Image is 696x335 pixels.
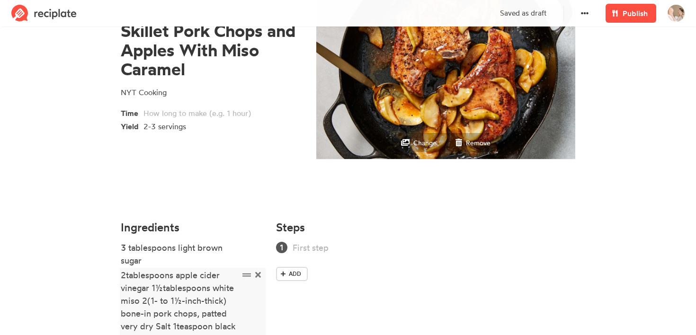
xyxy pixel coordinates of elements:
[121,21,298,79] div: Skillet Pork Chops and Apples With Miso Caramel
[413,139,437,147] small: Change
[668,5,685,22] img: User's avatar
[623,8,648,19] span: Publish
[121,221,265,234] h4: Ingredients
[466,139,491,147] small: Remove
[289,270,301,278] span: Add
[121,241,239,267] div: 3 tablespoons light brown sugar
[500,8,546,19] p: Saved as draft
[241,269,253,282] span: Drag to reorder
[121,106,143,119] span: Time
[121,87,298,98] div: NYT Cooking
[121,119,143,132] span: Yield
[11,5,77,22] img: Reciplate
[143,121,283,132] div: 2-3 servings
[276,221,305,234] h4: Steps
[253,269,263,282] span: Delete item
